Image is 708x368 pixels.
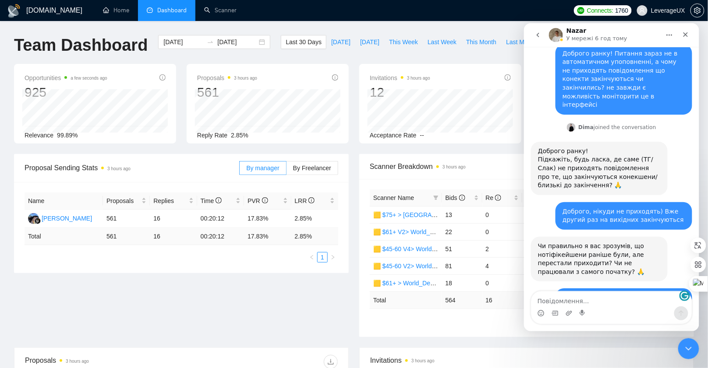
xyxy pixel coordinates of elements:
span: LRR [295,197,315,204]
a: 🟨 $45-60 V4> World_Design+Dev_Antony-Front-End_General [373,245,546,252]
button: This Month [461,35,501,49]
span: -- [420,132,424,139]
img: upwork-logo.png [577,7,584,14]
li: 1 [317,252,328,263]
td: 22 [442,223,482,240]
td: 2.85 % [291,228,338,245]
td: 18.18% [522,223,563,240]
iframe: To enrich screen reader interactions, please activate Accessibility in Grammarly extension settings [524,23,699,331]
span: Invitations [370,355,683,366]
time: a few seconds ago [71,76,107,81]
button: setting [690,4,704,18]
a: 🟨 $61+ V2> World_Design Only_Roman-UX/UI_General [373,228,530,235]
span: right [330,255,336,260]
span: Relevance [25,132,53,139]
td: 2 [482,240,523,257]
li: Next Page [328,252,338,263]
td: 561 [103,210,150,228]
span: info-circle [308,197,315,203]
span: [DATE] [331,37,350,47]
iframe: To enrich screen reader interactions, please activate Accessibility in Grammarly extension settings [678,338,699,359]
td: 561 [103,228,150,245]
td: 4 [482,257,523,274]
td: Total [370,291,442,308]
h1: Team Dashboard [14,35,148,56]
a: 🟨 $75+ > [GEOGRAPHIC_DATA]+[GEOGRAPHIC_DATA] Only_Tony-UX/UI_General [373,211,609,218]
span: Opportunities [25,73,107,83]
button: [DATE] [355,35,384,49]
span: info-circle [505,74,511,81]
button: left [307,252,317,263]
span: Last Week [428,37,457,47]
time: 3 hours ago [66,359,89,364]
td: 00:20:12 [197,228,244,245]
span: Dashboard [157,7,187,14]
span: setting [691,7,704,14]
span: Proposals [106,196,140,206]
td: 16 [150,210,197,228]
a: setting [690,7,704,14]
span: filter [433,195,439,200]
div: 925 [25,84,107,101]
img: AA [28,213,39,224]
img: gigradar-bm.png [35,218,41,224]
td: 15.38% [522,206,563,223]
time: 3 hours ago [107,166,131,171]
span: Last Month [506,37,536,47]
button: This Week [384,35,423,49]
th: Name [25,193,103,210]
div: 12 [370,84,430,101]
span: Connects: [587,6,613,15]
span: info-circle [159,74,166,81]
span: swap-right [207,39,214,46]
td: Total [25,228,103,245]
span: Replies [153,196,187,206]
td: 51 [442,240,482,257]
time: 3 hours ago [407,76,430,81]
span: Proposal Sending Stats [25,162,239,173]
td: 17.83% [244,210,291,228]
span: info-circle [459,195,465,201]
td: 16 [482,291,523,308]
span: [DATE] [360,37,379,47]
div: [PERSON_NAME] [42,214,92,223]
td: 564 [442,291,482,308]
span: download [324,358,337,365]
span: left [309,255,315,260]
td: 17.65% [522,240,563,257]
button: Last Week [423,35,461,49]
span: to [207,39,214,46]
input: Start date [163,37,203,47]
td: 0 [482,274,523,291]
span: This Month [466,37,496,47]
div: 561 [197,84,257,101]
span: info-circle [262,197,268,203]
th: Replies [150,193,197,210]
button: right [328,252,338,263]
time: 3 hours ago [411,358,435,363]
span: Proposals [197,73,257,83]
span: By manager [246,165,279,172]
button: Last Month [501,35,541,49]
time: 3 hours ago [234,76,257,81]
td: 00:20:12 [197,210,244,228]
td: 0 [482,206,523,223]
button: [DATE] [326,35,355,49]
